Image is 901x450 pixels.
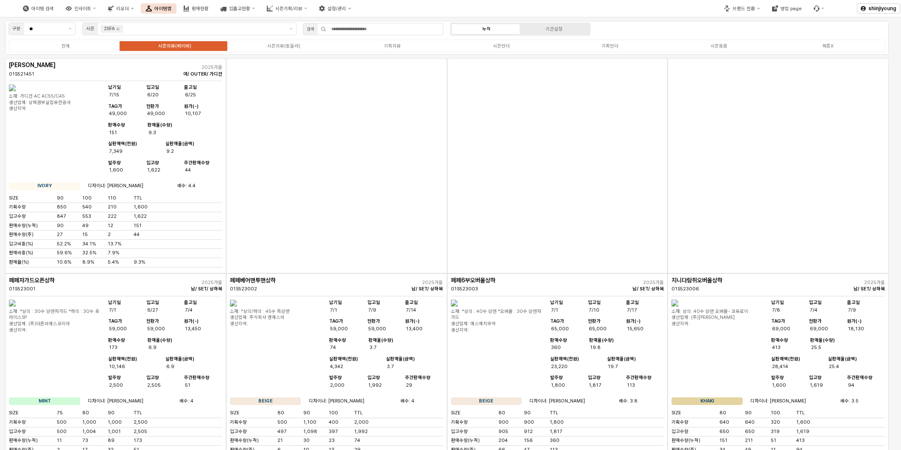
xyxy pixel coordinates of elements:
div: 인사이트 [74,6,91,11]
button: 아이템 검색 [18,3,59,14]
div: 시즌기획/리뷰 [275,6,302,11]
div: Remove 25FA [116,27,120,31]
div: 기획언더 [602,43,618,49]
button: 영업 page [767,3,807,14]
div: 입출고현황 [229,6,250,11]
label: 누적 [453,25,520,33]
button: shinjiyoung [857,3,900,14]
div: 설정/관리 [327,6,346,11]
div: 25FA [104,25,115,33]
label: 시즌의류(토들러) [229,42,338,50]
label: 시즌의류(베이비) [120,42,229,50]
label: 기간설정 [520,25,588,33]
button: 리오더 [103,3,139,14]
button: 제안 사항 표시 [65,23,75,35]
div: 판매현황 [192,6,209,11]
label: 전체 [11,42,120,50]
div: 검색 [307,25,314,33]
div: 리오더 [116,6,129,11]
label: 시즌언더 [447,42,556,50]
div: 시즌의류(토들러) [267,43,300,49]
div: 누적 [482,26,491,32]
button: 설정/관리 [314,3,356,14]
button: 입출고현황 [215,3,260,14]
div: 전체 [62,43,70,49]
div: 아이템 검색 [31,6,54,11]
div: 기간설정 [546,26,562,32]
label: 시즌용품 [665,42,774,50]
div: 복종X [822,43,834,49]
div: 브랜드 전환 [733,6,755,11]
div: 시즌의류(베이비) [158,43,191,49]
div: 기획의류 [384,43,401,49]
button: 시즌기획/리뷰 [262,3,312,14]
div: 버그 제보 및 기능 개선 요청 [809,3,829,14]
button: 제안 사항 표시 [286,23,296,35]
div: 시즌언더 [493,43,510,49]
label: 기획의류 [338,42,447,50]
label: 기획언더 [556,42,665,50]
button: 판매현황 [178,3,214,14]
label: 복종X [773,42,882,50]
div: 구분 [12,25,21,33]
button: 인사이트 [61,3,101,14]
button: 브랜드 전환 [719,3,765,14]
button: 아이템맵 [141,3,176,14]
div: 영업 page [781,6,802,11]
div: 아이템맵 [154,6,171,11]
p: shinjiyoung [868,5,896,12]
div: 시즌 [86,25,95,33]
div: 시즌용품 [711,43,728,49]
